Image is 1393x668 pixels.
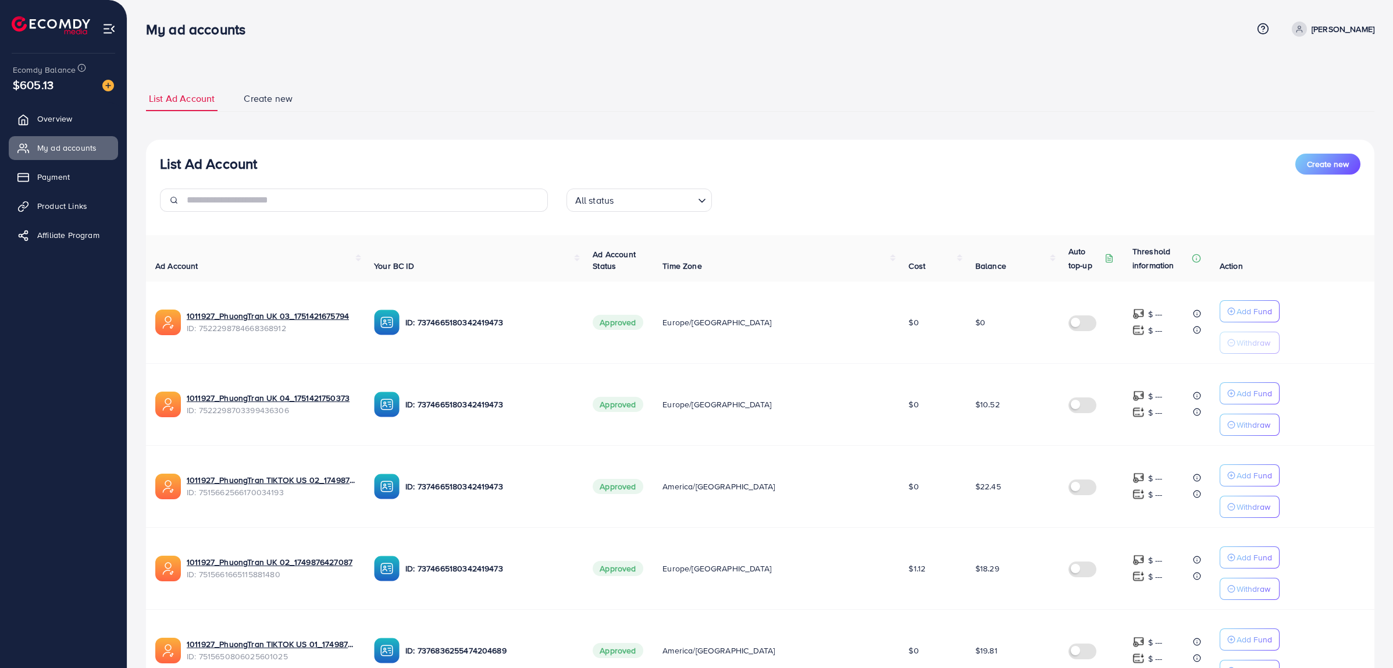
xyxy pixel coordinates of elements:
a: 1011927_PhuongTran UK 03_1751421675794 [187,310,349,322]
p: $ --- [1148,307,1163,321]
img: top-up amount [1132,488,1145,500]
img: top-up amount [1132,308,1145,320]
span: My ad accounts [37,142,97,154]
img: ic-ba-acc.ded83a64.svg [374,474,400,499]
span: Create new [1307,158,1349,170]
span: $0 [909,481,918,492]
iframe: Chat [1344,616,1384,659]
button: Withdraw [1220,496,1280,518]
input: Search for option [617,190,693,209]
img: menu [102,22,116,35]
span: Balance [975,260,1006,272]
span: List Ad Account [149,92,215,105]
p: Withdraw [1237,500,1270,514]
button: Add Fund [1220,382,1280,404]
span: $605.13 [13,76,54,93]
span: ID: 7515661665115881480 [187,568,355,580]
img: top-up amount [1132,390,1145,402]
span: Product Links [37,200,87,212]
p: Add Fund [1237,468,1272,482]
img: top-up amount [1132,406,1145,418]
button: Add Fund [1220,628,1280,651]
p: Add Fund [1237,633,1272,646]
a: Overview [9,107,118,130]
div: <span class='underline'>1011927_PhuongTran UK 04_1751421750373</span></br>7522298703399436306 [187,392,355,416]
span: Approved [593,315,643,330]
span: Action [1220,260,1243,272]
span: Your BC ID [374,260,414,272]
p: $ --- [1148,324,1163,337]
img: ic-ba-acc.ded83a64.svg [374,556,400,581]
img: top-up amount [1132,652,1145,665]
img: ic-ba-acc.ded83a64.svg [374,392,400,417]
img: ic-ba-acc.ded83a64.svg [374,310,400,335]
p: $ --- [1148,652,1163,666]
img: top-up amount [1132,636,1145,648]
span: America/[GEOGRAPHIC_DATA] [662,481,775,492]
p: [PERSON_NAME] [1312,22,1374,36]
span: ID: 7515650806025601025 [187,651,355,662]
h3: My ad accounts [146,21,255,38]
p: $ --- [1148,635,1163,649]
p: Withdraw [1237,582,1270,596]
span: Approved [593,397,643,412]
span: Europe/[GEOGRAPHIC_DATA] [662,399,771,410]
span: $0 [975,317,985,328]
img: ic-ads-acc.e4c84228.svg [155,638,181,663]
span: $10.52 [975,399,1000,410]
div: Search for option [567,189,712,212]
span: $0 [909,645,918,656]
span: Approved [593,479,643,494]
img: top-up amount [1132,472,1145,484]
span: America/[GEOGRAPHIC_DATA] [662,645,775,656]
p: $ --- [1148,570,1163,584]
img: logo [12,16,90,34]
button: Add Fund [1220,300,1280,322]
a: 1011927_PhuongTran UK 02_1749876427087 [187,556,352,568]
a: 1011927_PhuongTran TIKTOK US 02_1749876563912 [187,474,355,486]
button: Create new [1295,154,1360,175]
div: <span class='underline'>1011927_PhuongTran UK 02_1749876427087</span></br>7515661665115881480 [187,556,355,580]
button: Withdraw [1220,332,1280,354]
span: Europe/[GEOGRAPHIC_DATA] [662,563,771,574]
span: Create new [244,92,293,105]
p: Threshold information [1132,244,1189,272]
h3: List Ad Account [160,155,257,172]
span: $0 [909,317,918,328]
p: Withdraw [1237,336,1270,350]
p: ID: 7374665180342419473 [405,315,574,329]
button: Withdraw [1220,578,1280,600]
img: top-up amount [1132,554,1145,566]
a: Product Links [9,194,118,218]
p: Add Fund [1237,304,1272,318]
p: ID: 7376836255474204689 [405,644,574,658]
span: Approved [593,561,643,576]
a: 1011927_PhuongTran UK 04_1751421750373 [187,392,350,404]
span: Time Zone [662,260,701,272]
p: $ --- [1148,389,1163,403]
p: ID: 7374665180342419473 [405,562,574,575]
span: Approved [593,643,643,658]
div: <span class='underline'>1011927_PhuongTran UK 03_1751421675794</span></br>7522298784668368912 [187,310,355,334]
span: Cost [909,260,925,272]
img: ic-ads-acc.e4c84228.svg [155,474,181,499]
a: My ad accounts [9,136,118,159]
span: All status [573,192,617,209]
a: Payment [9,165,118,189]
span: $22.45 [975,481,1001,492]
span: Overview [37,113,72,125]
button: Add Fund [1220,464,1280,486]
span: ID: 7515662566170034193 [187,486,355,498]
p: Add Fund [1237,550,1272,564]
p: Auto top-up [1068,244,1102,272]
div: <span class='underline'>1011927_PhuongTran TIKTOK US 02_1749876563912</span></br>7515662566170034193 [187,474,355,498]
p: $ --- [1148,553,1163,567]
span: $19.81 [975,645,997,656]
span: Europe/[GEOGRAPHIC_DATA] [662,317,771,328]
a: 1011927_PhuongTran TIKTOK US 01_1749873828056 [187,638,355,650]
p: ID: 7374665180342419473 [405,397,574,411]
p: ID: 7374665180342419473 [405,479,574,493]
img: top-up amount [1132,324,1145,336]
img: ic-ba-acc.ded83a64.svg [374,638,400,663]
